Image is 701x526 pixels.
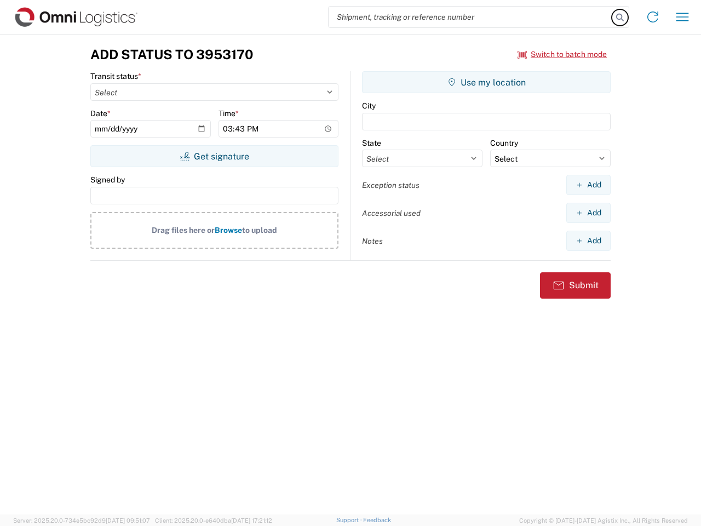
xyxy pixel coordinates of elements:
[518,45,607,64] button: Switch to batch mode
[90,175,125,185] label: Signed by
[362,236,383,246] label: Notes
[90,47,253,62] h3: Add Status to 3953170
[519,516,688,525] span: Copyright © [DATE]-[DATE] Agistix Inc., All Rights Reserved
[362,101,376,111] label: City
[362,138,381,148] label: State
[90,71,141,81] label: Transit status
[490,138,518,148] label: Country
[152,226,215,235] span: Drag files here or
[540,272,611,299] button: Submit
[231,517,272,524] span: [DATE] 17:21:12
[336,517,364,523] a: Support
[106,517,150,524] span: [DATE] 09:51:07
[329,7,612,27] input: Shipment, tracking or reference number
[566,231,611,251] button: Add
[215,226,242,235] span: Browse
[362,71,611,93] button: Use my location
[566,203,611,223] button: Add
[362,208,421,218] label: Accessorial used
[219,108,239,118] label: Time
[242,226,277,235] span: to upload
[155,517,272,524] span: Client: 2025.20.0-e640dba
[90,145,338,167] button: Get signature
[13,517,150,524] span: Server: 2025.20.0-734e5bc92d9
[566,175,611,195] button: Add
[90,108,111,118] label: Date
[362,180,420,190] label: Exception status
[363,517,391,523] a: Feedback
